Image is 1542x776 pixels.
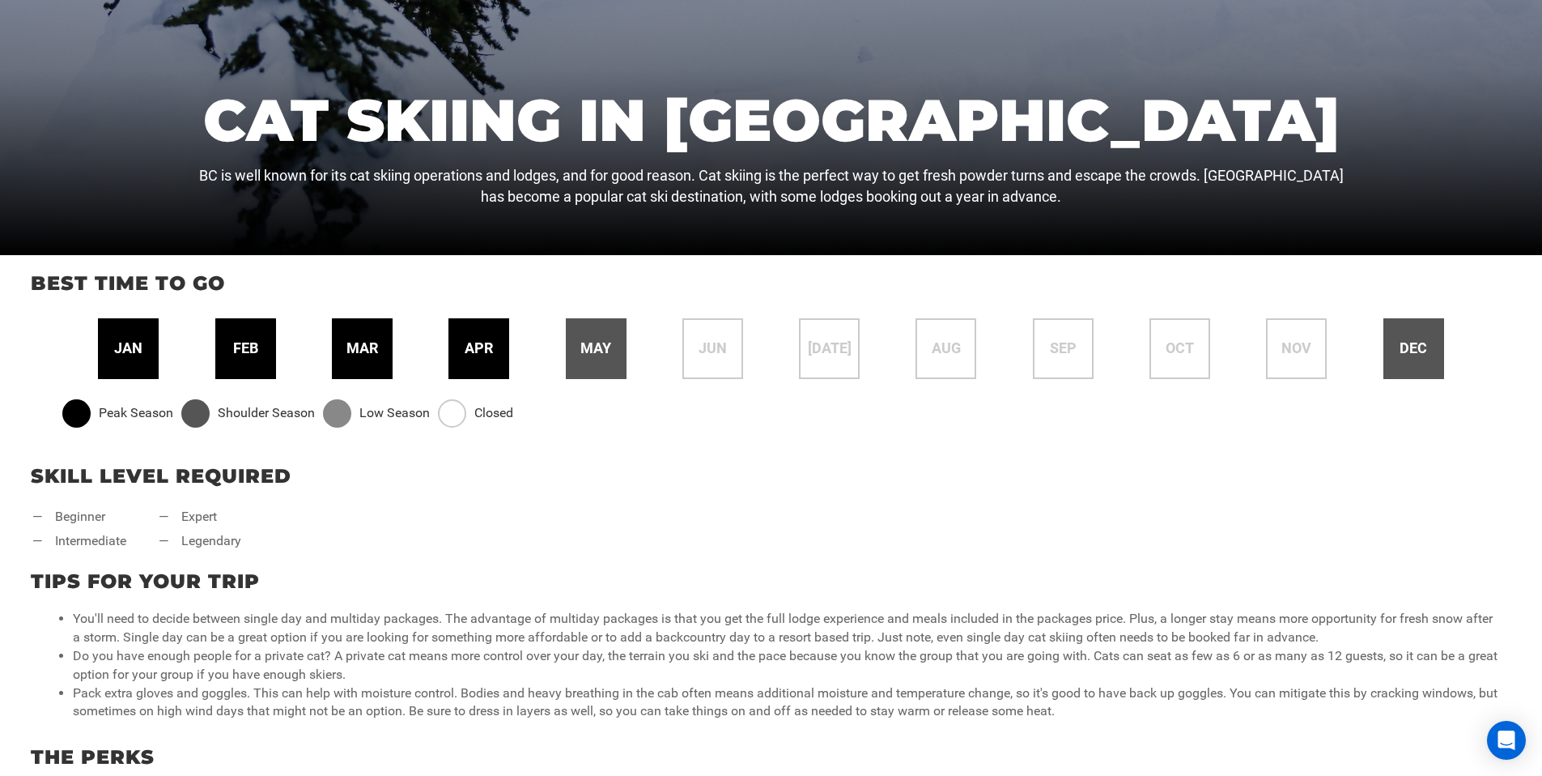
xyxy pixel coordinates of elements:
[73,610,1502,647] li: You'll need to decide between single day and multiday packages. The advantage of multiday package...
[159,508,241,527] li: expert
[474,404,513,423] span: Closed
[31,463,1511,490] p: Skill Level Required
[32,508,126,527] li: beginner
[99,404,173,423] span: Peak Season
[1281,338,1311,359] span: nov
[808,338,852,359] span: [DATE]
[31,744,1511,771] p: The Perks
[218,404,315,423] span: Shoulder Season
[1166,338,1194,359] span: oct
[32,532,43,551] span: —
[114,338,142,359] span: jan
[193,165,1349,207] p: BC is well known for its cat skiing operations and lodges, and for good reason. Cat skiing is the...
[31,270,1511,297] p: Best time to go
[699,338,727,359] span: jun
[159,532,241,551] li: legendary
[159,532,169,551] span: —
[580,338,611,359] span: may
[1487,721,1526,760] div: Open Intercom Messenger
[159,508,169,527] span: —
[32,532,126,551] li: intermediate
[32,508,43,527] span: —
[233,338,258,359] span: feb
[1400,338,1427,359] span: dec
[193,91,1349,149] h1: Cat Skiing in [GEOGRAPHIC_DATA]
[932,338,961,359] span: aug
[465,338,493,359] span: apr
[73,684,1502,722] li: Pack extra gloves and goggles. This can help with moisture control. Bodies and heavy breathing in...
[1050,338,1077,359] span: sep
[346,338,378,359] span: mar
[31,568,1511,595] p: Tips for your trip
[359,404,430,423] span: Low Season
[73,647,1502,684] li: Do you have enough people for a private cat? A private cat means more control over your day, the ...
